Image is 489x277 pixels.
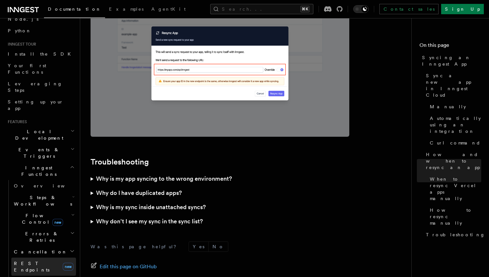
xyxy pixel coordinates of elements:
a: Python [5,25,76,37]
span: Setting up your app [8,99,63,111]
summary: Why is my sync inside unattached syncs? [91,200,349,214]
span: Automatically using an integration [430,115,481,134]
a: How to resync manually [427,204,481,229]
summary: Why is my app syncing to the wrong environment? [91,172,349,186]
a: When to resync Vercel apps manually [427,173,481,204]
p: Was this page helpful? [91,243,181,250]
a: Sign Up [441,4,484,14]
span: Documentation [48,6,101,12]
span: Install the SDK [8,51,75,57]
span: Syncing an Inngest App [422,54,481,67]
span: Leveraging Steps [8,81,62,93]
button: Flow Controlnew [11,210,76,228]
h3: Why is my app syncing to the wrong environment? [96,174,232,183]
button: Toggle dark mode [353,5,369,13]
a: REST Endpointsnew [11,258,76,276]
span: Steps & Workflows [11,194,72,207]
span: Flow Control [11,212,71,225]
span: When to resync Vercel apps manually [430,176,481,202]
span: Manually [430,103,466,110]
summary: Why don’t I see my sync in the sync list? [91,214,349,229]
span: How and when to resync an app [426,151,481,171]
a: How and when to resync an app [423,149,481,173]
a: Syncing an Inngest App [419,52,481,70]
kbd: ⌘K [300,6,310,12]
span: Features [5,119,27,124]
span: Local Development [5,128,71,141]
h3: Why do I have duplicated apps? [96,188,182,197]
span: Inngest Functions [5,165,70,177]
a: Troubleshooting [423,229,481,240]
a: Documentation [44,2,105,18]
a: AgentKit [147,2,190,17]
a: Automatically using an integration [427,112,481,137]
span: Cancellation [11,249,67,255]
span: Errors & Retries [11,230,70,243]
span: new [52,219,63,226]
a: Sync a new app in Inngest Cloud [423,70,481,101]
button: Cancellation [11,246,76,258]
a: Your first Functions [5,60,76,78]
span: new [63,263,73,271]
button: Yes [189,242,208,251]
span: Python [8,28,31,33]
span: Events & Triggers [5,146,71,159]
button: Local Development [5,126,76,144]
a: Manually [427,101,481,112]
a: Install the SDK [5,48,76,60]
button: Search...⌘K [210,4,313,14]
h3: Why don’t I see my sync in the sync list? [96,217,203,226]
span: Your first Functions [8,63,46,75]
h3: Why is my sync inside unattached syncs? [96,203,206,212]
a: Setting up your app [5,96,76,114]
span: Node.js [8,16,38,22]
a: Overview [11,180,76,192]
button: Errors & Retries [11,228,76,246]
span: Troubleshooting [426,231,485,238]
span: Examples [109,6,144,12]
a: Node.js [5,13,76,25]
span: AgentKit [151,6,186,12]
span: How to resync manually [430,207,481,226]
a: Examples [105,2,147,17]
span: Curl command [430,140,481,146]
a: Contact sales [379,4,439,14]
a: Troubleshooting [91,157,149,166]
span: Overview [14,183,81,188]
span: Edit this page on GitHub [100,262,157,271]
button: Inngest Functions [5,162,76,180]
a: Edit this page on GitHub [91,262,157,271]
a: Leveraging Steps [5,78,76,96]
span: REST Endpoints [14,261,49,272]
a: Curl command [427,137,481,149]
span: Sync a new app in Inngest Cloud [426,72,481,98]
button: No [209,242,228,251]
button: Events & Triggers [5,144,76,162]
h4: On this page [419,41,481,52]
summary: Why do I have duplicated apps? [91,186,349,200]
button: Steps & Workflows [11,192,76,210]
span: Inngest tour [5,42,36,47]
